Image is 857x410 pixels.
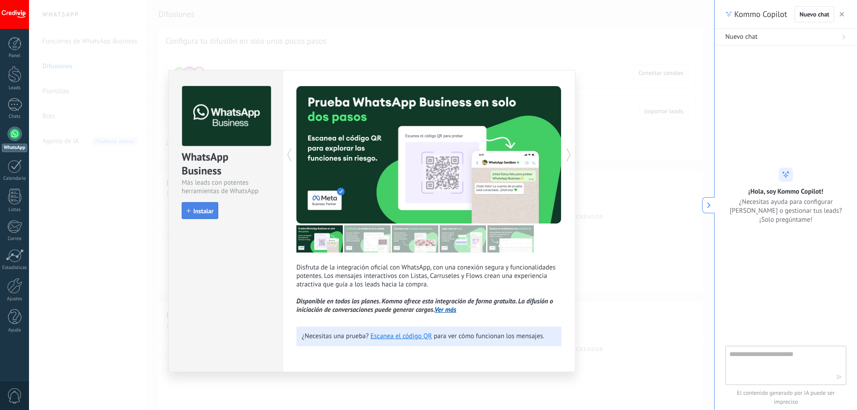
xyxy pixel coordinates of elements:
[440,225,486,253] img: tour_image_62c9952fc9cf984da8d1d2aa2c453724.png
[2,296,28,302] div: Ajustes
[193,208,213,214] span: Instalar
[2,114,28,120] div: Chats
[434,332,545,340] span: para ver cómo funcionan los mensajes.
[2,265,28,271] div: Estadísticas
[2,327,28,333] div: Ayuda
[2,53,28,59] div: Panel
[487,225,534,253] img: tour_image_cc377002d0016b7ebaeb4dbe65cb2175.png
[749,187,824,195] h2: ¡Hola, soy Kommo Copilot!
[725,33,757,41] span: Nuevo chat
[715,29,857,46] button: Nuevo chat
[344,225,391,253] img: tour_image_cc27419dad425b0ae96c2716632553fa.png
[392,225,438,253] img: tour_image_1009fe39f4f058b759f0df5a2b7f6f06.png
[2,236,28,242] div: Correo
[795,6,834,22] button: Nuevo chat
[296,297,553,314] i: Disponible en todos los planes. Kommo ofrece esta integración de forma gratuita. La difusión o in...
[2,176,28,182] div: Calendario
[725,389,846,406] span: El contenido generado por IA puede ser impreciso
[725,197,846,224] span: ¿Necesitas ayuda para configurar [PERSON_NAME] o gestionar tus leads? ¡Solo pregúntame!
[296,263,562,314] p: Disfruta de la integración oficial con WhatsApp, con una conexión segura y funcionalidades potent...
[182,202,218,219] button: Instalar
[182,86,271,146] img: logo_main.png
[370,332,432,340] a: Escanea el código QR
[734,9,787,20] span: Kommo Copilot
[2,144,27,152] div: WhatsApp
[435,306,457,314] a: Ver más
[302,332,369,340] span: ¿Necesitas una prueba?
[182,178,270,195] div: Más leads con potentes herramientas de WhatsApp
[799,11,829,17] span: Nuevo chat
[2,207,28,213] div: Listas
[182,150,270,178] div: WhatsApp Business
[296,225,343,253] img: tour_image_7a4924cebc22ed9e3259523e50fe4fd6.png
[2,85,28,91] div: Leads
